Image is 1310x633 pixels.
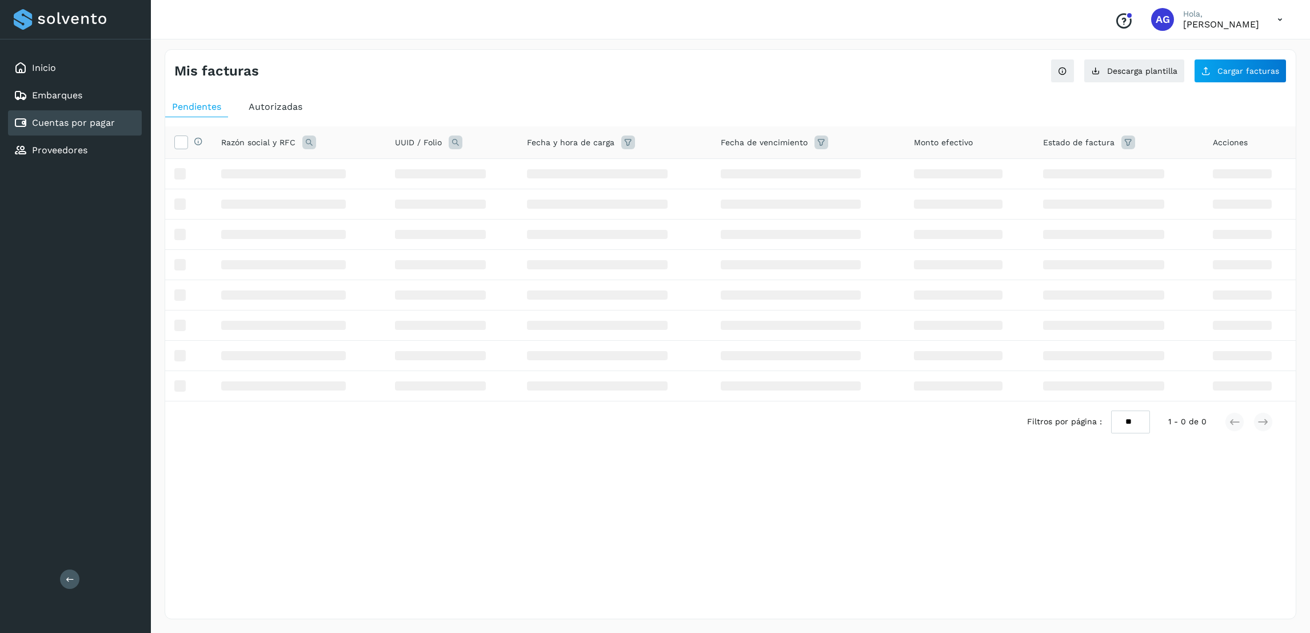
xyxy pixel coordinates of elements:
span: Fecha y hora de carga [527,137,614,149]
div: Embarques [8,83,142,108]
span: Autorizadas [249,101,302,112]
span: 1 - 0 de 0 [1168,416,1207,428]
span: Monto efectivo [914,137,973,149]
div: Cuentas por pagar [8,110,142,136]
span: Cargar facturas [1217,67,1279,75]
button: Descarga plantilla [1084,59,1185,83]
p: Abigail Gonzalez Leon [1183,19,1259,30]
a: Embarques [32,90,82,101]
span: Fecha de vencimiento [721,137,808,149]
span: UUID / Folio [395,137,442,149]
div: Inicio [8,55,142,81]
button: Cargar facturas [1194,59,1287,83]
span: Razón social y RFC [221,137,295,149]
span: Pendientes [172,101,221,112]
a: Proveedores [32,145,87,156]
div: Proveedores [8,138,142,163]
span: Estado de factura [1043,137,1115,149]
h4: Mis facturas [174,63,259,79]
span: Acciones [1213,137,1248,149]
a: Inicio [32,62,56,73]
a: Cuentas por pagar [32,117,115,128]
span: Descarga plantilla [1107,67,1177,75]
span: Filtros por página : [1027,416,1102,428]
p: Hola, [1183,9,1259,19]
